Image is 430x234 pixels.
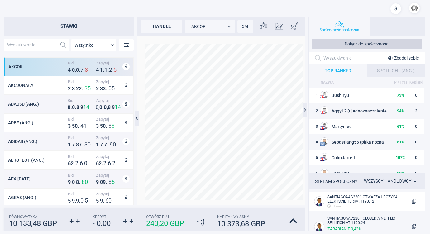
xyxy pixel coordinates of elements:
div: Handel [141,20,182,33]
tr: 6Flaga UEEa4561290%0 [309,165,424,181]
strong: 2 [112,160,115,166]
strong: 5 [72,123,75,129]
strong: 61% [397,124,404,129]
tr: 1Flaga USABushiryu73%0 [309,88,424,103]
strong: 0 [85,179,88,185]
strong: 5 [96,198,99,204]
img: Flaga USA [320,95,325,98]
td: 6 [309,165,320,181]
strong: + + [69,217,80,226]
strong: 0 [100,179,103,185]
strong: 4 [118,104,121,110]
span: Zapytaj [96,136,121,140]
strong: 0 [72,179,75,185]
strong: 0 [88,141,91,148]
div: Santiagoaac2201 OTWARZAJ POZYKA ELEKTŚCIE TERRA .1190.12 [327,195,408,203]
span: Zapytaj [96,173,121,178]
strong: 4 [96,67,99,73]
div: Siatka [4,57,134,205]
span: Bid [68,61,93,65]
strong: 1 [83,104,86,110]
strong: 1 [115,104,118,110]
strong: 0 [75,123,78,129]
strong: 3 [68,123,71,129]
span: Zapytaj [96,154,121,159]
strong: 2 [99,160,102,166]
td: Sebastiang55 (piłka nożna [320,134,393,150]
strong: 9 [68,179,71,185]
div: TOP RANKED [309,64,367,77]
span: Zapytaj [96,61,121,65]
img: Flaga GB [320,126,325,130]
strong: - 0.00 [93,219,111,228]
span: Kapitał własny [217,215,265,219]
strong: 5 [112,179,115,185]
strong: 1 [96,142,99,148]
div: AKCOR [8,64,66,69]
strong: 1 [68,142,71,148]
strong: 9 [103,179,106,185]
div: AKCOR [185,20,235,33]
strong: 7 [80,66,84,73]
strong: 9 [100,198,103,204]
strong: 0 [108,197,112,204]
span: Bid [68,136,93,140]
div: ADAUSD (ang.) [8,102,66,107]
div: Zarabianie 0,42% [327,227,408,231]
strong: 10 133,48 GBP [9,219,57,228]
strong: . [106,86,107,92]
strong: 6 [105,197,108,204]
div: Wszystko [71,39,116,51]
span: Bid [68,192,93,196]
strong: 0 [108,85,112,92]
strong: 7 [79,142,82,148]
strong: 2 [96,86,99,92]
strong: . [79,179,80,185]
strong: 5 [100,123,103,129]
strong: 0 [113,141,116,148]
strong: 10 373,68 GBP [217,219,265,228]
strong: 9 [80,104,83,110]
img: Flaga UE [320,173,325,178]
td: 0 [408,119,424,134]
strong: 6 [96,160,99,166]
tr: 5Flaga USAColinJarrett107%0 [309,150,424,165]
tr: 2Flaga GBAggy12 (ujednoznacznienie94%2 [309,103,424,119]
strong: 5 [113,66,117,73]
strong: . [102,160,103,166]
span: Bid [68,117,93,122]
div: AGEAS (ang.) [8,195,66,200]
strong: 0 [80,197,84,204]
strong: 9 [110,141,113,148]
strong: 9 [96,179,99,185]
strong: 5 9, [68,198,76,204]
span: Otwórz P / L [146,215,184,219]
strong: 0 [68,104,70,110]
span: Zbadaj sobie [394,55,419,60]
strong: 90% [397,171,404,175]
strong: 8 [108,122,112,129]
strong: . [106,123,107,129]
strong: 3 [103,86,106,92]
input: Wyszukiwanie [323,53,377,63]
strong: . [78,123,79,129]
td: 3 [309,119,320,134]
strong: 7 8 [72,142,79,148]
strong: 3 2 [72,86,79,92]
strong: 4 0, [68,67,76,73]
strong: . [103,67,104,73]
strong: . [79,67,80,73]
div: 5M [237,20,253,33]
strong: 8 [112,122,115,129]
strong: 3 [85,66,88,73]
strong: 94% [397,108,404,113]
td: 5 [309,150,320,165]
strong: 0 [84,160,87,166]
strong: 1.2 [104,66,112,73]
strong: 1 [100,67,103,73]
strong: 4 [80,122,84,129]
td: 0 [408,150,424,165]
th: NAZWA [320,77,393,88]
strong: . [79,198,80,204]
strong: 0,8 [104,104,111,110]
